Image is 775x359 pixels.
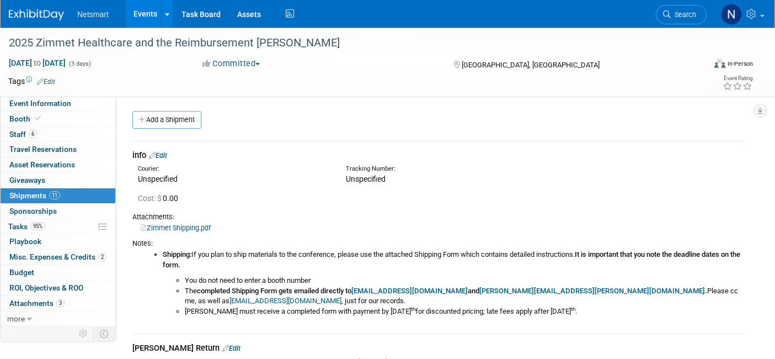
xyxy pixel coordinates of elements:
[1,96,115,111] a: Event Information
[9,237,41,246] span: Playbook
[1,265,115,280] a: Budget
[93,326,116,341] td: Toggle Event Tabs
[132,150,745,161] div: info
[35,115,41,122] i: Booth reservation complete
[1,234,115,249] a: Playbook
[74,326,93,341] td: Personalize Event Tab Strip
[1,127,115,142] a: Staff6
[197,287,351,295] b: completed Shipping Form gets emailed directly to
[138,165,329,173] div: Courier:
[346,165,589,173] div: Tracking Number:
[1,157,115,172] a: Asset Reservations
[468,287,479,295] b: and
[9,130,37,139] span: Staff
[643,57,753,74] div: Event Format
[5,33,690,53] div: 2025 Zimmet Healthcare and the Reimbursement [PERSON_NAME]
[1,112,115,126] a: Booth
[9,99,71,108] span: Event Information
[1,142,115,157] a: Travel Reservations
[479,287,705,295] a: [PERSON_NAME][EMAIL_ADDRESS][PERSON_NAME][DOMAIN_NAME]
[185,286,745,307] li: The Please cc me, as well as , just for our records.
[77,10,109,19] span: Netsmart
[32,59,42,67] span: to
[1,281,115,295] a: ROI, Objectives & ROO
[8,76,55,87] td: Tags
[132,212,745,222] div: Attachments:
[9,207,57,215] span: Sponsorships
[351,287,468,295] a: [EMAIL_ADDRESS][DOMAIN_NAME]
[149,151,167,160] a: Edit
[9,176,45,184] span: Giveaways
[9,252,106,261] span: Misc. Expenses & Credits
[1,173,115,188] a: Giveaways
[7,314,25,323] span: more
[132,239,745,249] div: Notes:
[98,253,106,261] span: 2
[138,173,329,184] div: Unspecified
[132,111,201,129] a: Add a Shipment
[1,312,115,326] a: more
[9,299,65,308] span: Attachments
[9,145,77,154] span: Travel Reservations
[49,191,60,199] span: 11
[68,60,91,67] span: (3 days)
[656,5,707,24] a: Search
[163,250,740,269] b: It is important that you note the deadline dates on the form.
[8,58,66,68] span: [DATE] [DATE]
[9,160,75,169] span: Asset Reservations
[346,175,386,183] span: Unspecified
[29,130,37,138] span: 6
[132,342,745,354] div: [PERSON_NAME] Return
[1,219,115,234] a: Tasks95%
[1,250,115,265] a: Misc. Expenses & Credits2
[571,306,575,312] sup: th
[30,222,45,230] span: 95%
[199,58,264,70] button: Committed
[141,224,211,232] a: Zimmet Shipping.pdf
[1,204,115,219] a: Sponsorships
[1,188,115,203] a: Shipments11
[411,306,415,312] sup: th
[723,76,752,81] div: Event Rating
[185,307,745,317] li: [PERSON_NAME] must receive a completed form with payment by [DATE] for discounted pricing; late f...
[705,287,707,295] b: .
[9,283,83,292] span: ROI, Objectives & ROO
[721,4,742,25] img: Nina Finn
[56,299,65,307] span: 3
[138,194,163,203] span: Cost: $
[163,250,745,270] li: If you plan to ship materials to the conference, please use the attached Shipping Form which cont...
[9,191,60,200] span: Shipments
[9,114,43,123] span: Booth
[671,10,696,19] span: Search
[190,250,191,258] b: :
[727,60,753,68] div: In-Person
[138,194,183,203] span: 0.00
[1,296,115,311] a: Attachments3
[9,9,64,20] img: ExhibitDay
[9,268,34,277] span: Budget
[37,78,55,86] a: Edit
[163,250,190,258] b: Shipping
[185,276,745,286] li: You do not need to enter a booth number
[714,59,725,68] img: Format-Inperson.png
[462,61,600,69] span: [GEOGRAPHIC_DATA], [GEOGRAPHIC_DATA]
[229,297,341,305] a: [EMAIL_ADDRESS][DOMAIN_NAME]
[8,222,45,231] span: Tasks
[222,344,240,352] a: Edit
